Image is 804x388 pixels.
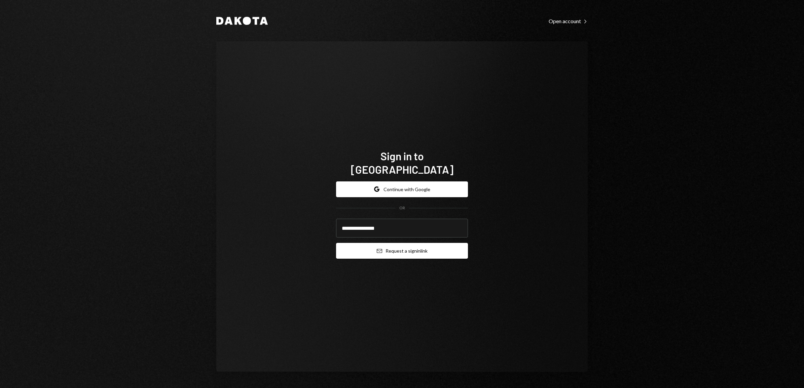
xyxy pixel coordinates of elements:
[336,181,468,197] button: Continue with Google
[336,243,468,259] button: Request a signinlink
[454,224,463,232] keeper-lock: Open Keeper Popup
[399,205,405,211] div: OR
[336,149,468,176] h1: Sign in to [GEOGRAPHIC_DATA]
[549,17,588,25] a: Open account
[549,18,588,25] div: Open account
